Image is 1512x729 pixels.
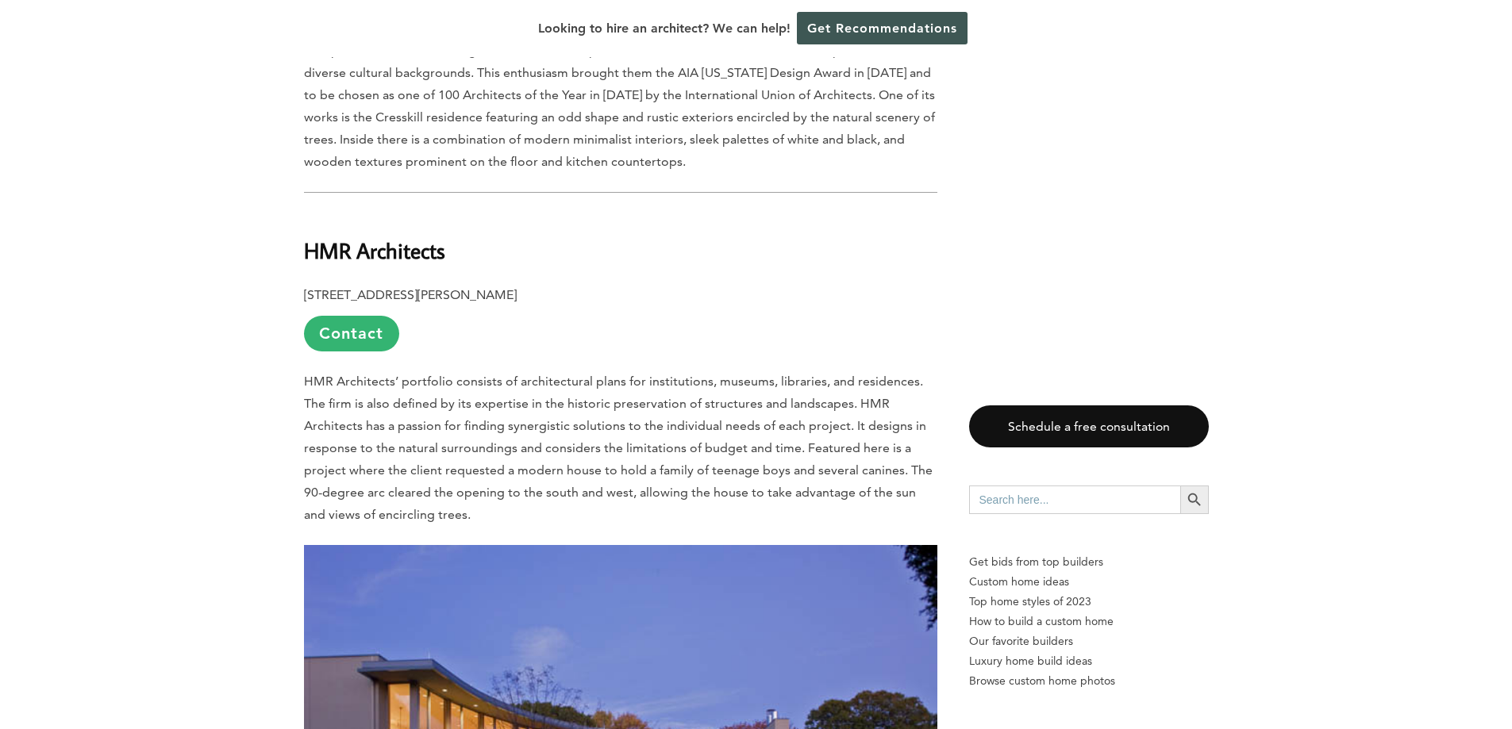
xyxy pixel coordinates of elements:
a: How to build a custom home [969,612,1209,631]
b: HMR Architects [304,236,445,264]
a: Contact [304,316,399,351]
a: Luxury home build ideas [969,651,1209,671]
a: Custom home ideas [969,572,1209,592]
a: Our favorite builders [969,631,1209,651]
input: Search here... [969,485,1180,514]
a: Top home styles of 2023 [969,592,1209,612]
svg: Search [1186,491,1203,508]
iframe: Drift Widget Chat Controller [1207,615,1493,710]
a: Get Recommendations [797,12,968,44]
a: Browse custom home photos [969,671,1209,691]
span: TKA possesses a constant eagerness to learn and partner with teams of architects and town planner... [304,43,935,169]
a: Schedule a free consultation [969,405,1209,447]
p: Get bids from top builders [969,552,1209,572]
b: [STREET_ADDRESS][PERSON_NAME] [304,287,517,302]
span: HMR Architects’ portfolio consists of architectural plans for institutions, museums, libraries, a... [304,374,933,522]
